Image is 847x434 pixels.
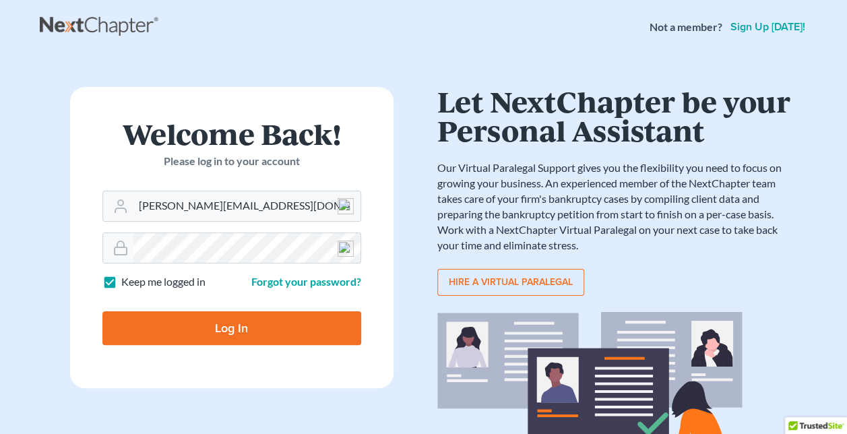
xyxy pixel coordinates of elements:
[728,22,808,32] a: Sign up [DATE]!
[338,241,354,257] img: npw-badge-icon-locked.svg
[437,269,584,296] a: Hire a virtual paralegal
[338,198,354,214] img: npw-badge-icon-locked.svg
[650,20,722,35] strong: Not a member?
[251,275,361,288] a: Forgot your password?
[102,154,361,169] p: Please log in to your account
[102,311,361,345] input: Log In
[437,87,794,144] h1: Let NextChapter be your Personal Assistant
[102,119,361,148] h1: Welcome Back!
[121,274,206,290] label: Keep me logged in
[437,160,794,253] p: Our Virtual Paralegal Support gives you the flexibility you need to focus on growing your busines...
[133,191,360,221] input: Email Address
